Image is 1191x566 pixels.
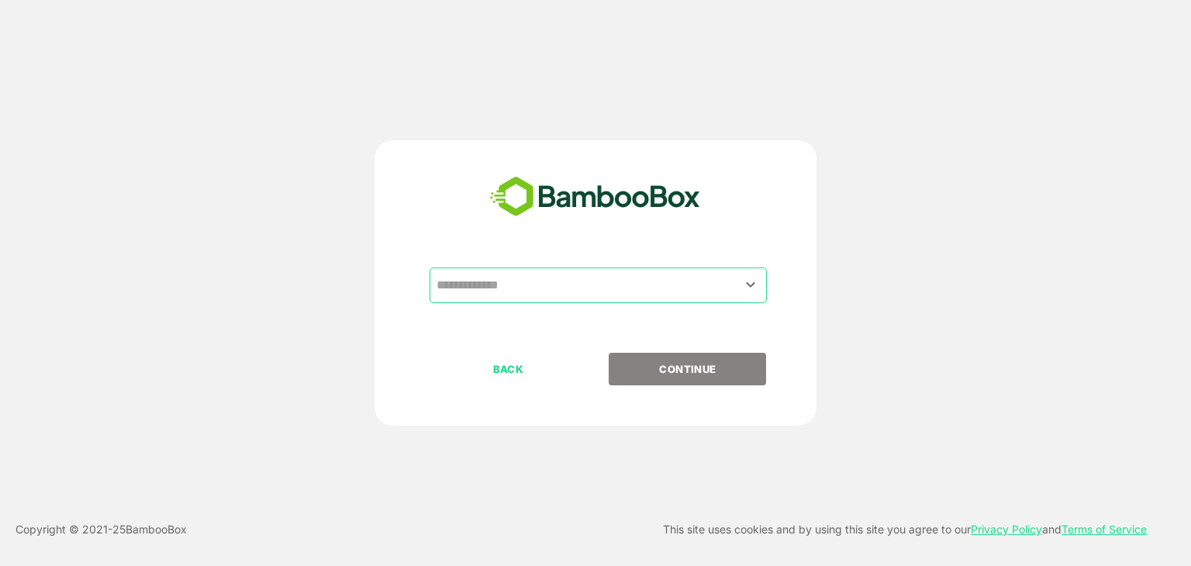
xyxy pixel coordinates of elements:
button: CONTINUE [609,353,766,385]
a: Terms of Service [1062,523,1147,536]
p: This site uses cookies and by using this site you agree to our and [663,520,1147,539]
p: Copyright © 2021- 25 BambooBox [16,520,187,539]
p: CONTINUE [610,361,765,378]
button: Open [740,274,761,295]
button: BACK [430,353,587,385]
img: bamboobox [482,171,709,223]
p: BACK [431,361,586,378]
a: Privacy Policy [971,523,1042,536]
